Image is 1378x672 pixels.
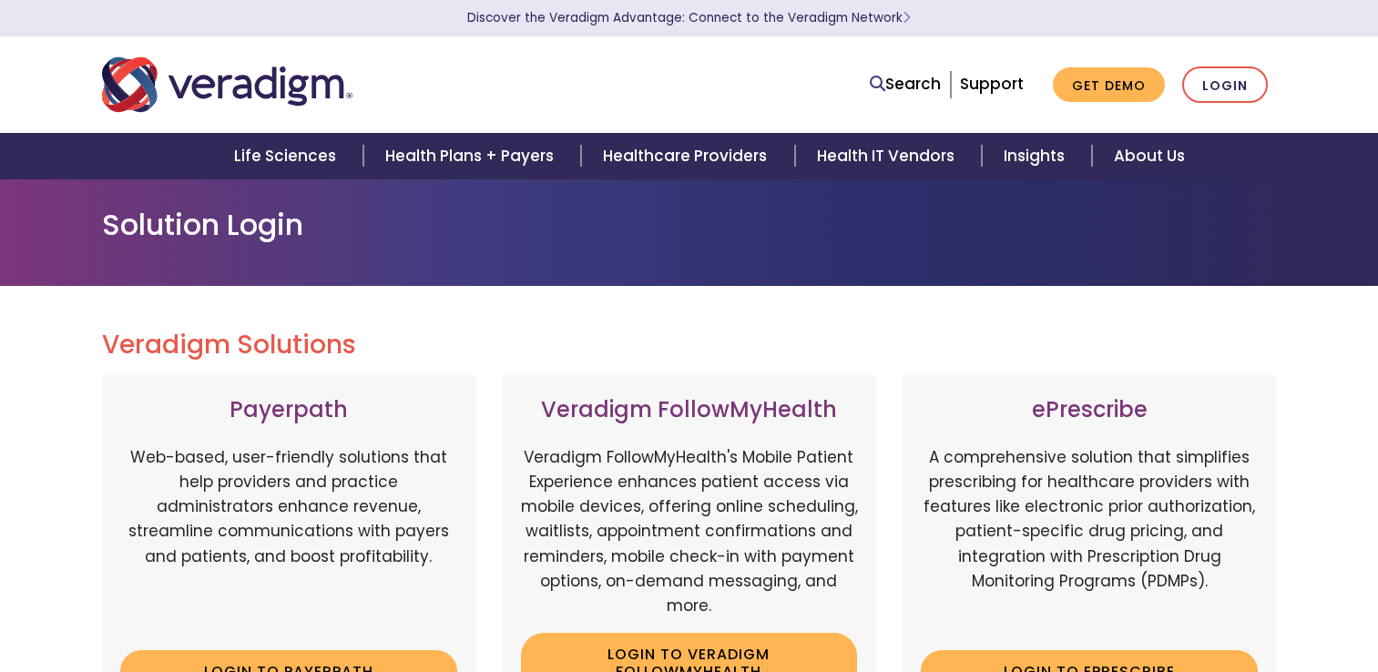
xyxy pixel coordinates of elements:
[521,445,858,618] p: Veradigm FollowMyHealth's Mobile Patient Experience enhances patient access via mobile devices, o...
[903,9,911,26] span: Learn More
[581,133,794,179] a: Healthcare Providers
[1053,67,1165,103] a: Get Demo
[212,133,363,179] a: Life Sciences
[521,397,858,423] h3: Veradigm FollowMyHealth
[1092,133,1207,179] a: About Us
[982,133,1092,179] a: Insights
[921,445,1258,636] p: A comprehensive solution that simplifies prescribing for healthcare providers with features like ...
[363,133,581,179] a: Health Plans + Payers
[102,55,352,115] img: Veradigm logo
[102,330,1277,361] h2: Veradigm Solutions
[120,445,457,636] p: Web-based, user-friendly solutions that help providers and practice administrators enhance revenu...
[960,73,1024,95] a: Support
[1182,66,1268,104] a: Login
[102,208,1277,242] h1: Solution Login
[795,133,982,179] a: Health IT Vendors
[921,397,1258,423] h3: ePrescribe
[120,397,457,423] h3: Payerpath
[870,72,941,97] a: Search
[467,9,911,26] a: Discover the Veradigm Advantage: Connect to the Veradigm NetworkLearn More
